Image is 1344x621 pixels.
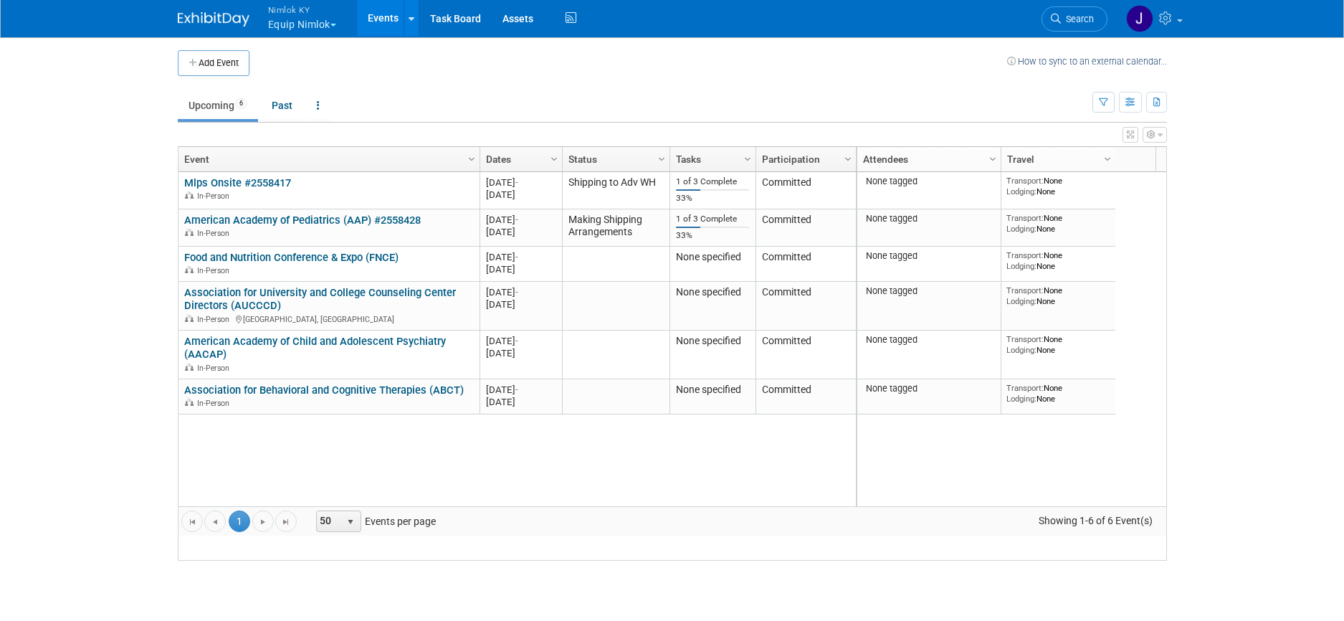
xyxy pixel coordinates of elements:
span: Column Settings [742,153,753,165]
a: Search [1042,6,1107,32]
div: None None [1006,250,1110,271]
td: Committed [756,172,856,209]
a: Dates [486,147,553,171]
a: American Academy of Pediatrics (AAP) #2558428 [184,214,421,227]
span: Go to the last page [280,516,292,528]
span: In-Person [197,229,234,238]
div: None specified [676,384,749,397]
span: Go to the next page [257,516,269,528]
span: Transport: [1006,213,1044,223]
a: American Academy of Child and Adolescent Psychiatry (AACAP) [184,335,446,361]
a: Column Settings [740,147,756,169]
span: In-Person [197,266,234,275]
div: 1 of 3 Complete [676,214,749,224]
span: Lodging: [1006,224,1036,234]
div: [DATE] [486,214,556,226]
td: Committed [756,331,856,379]
span: Transport: [1006,334,1044,344]
span: Column Settings [842,153,854,165]
img: ExhibitDay [178,12,249,27]
span: 6 [235,98,247,109]
span: Showing 1-6 of 6 Event(s) [1025,511,1166,531]
span: - [515,177,518,188]
a: Upcoming6 [178,92,258,119]
span: Transport: [1006,285,1044,295]
div: None None [1006,176,1110,196]
span: Transport: [1006,250,1044,260]
a: Travel [1007,147,1106,171]
a: Go to the next page [252,511,274,532]
span: - [515,214,518,225]
div: 1 of 3 Complete [676,176,749,187]
span: Search [1061,14,1094,24]
span: - [515,287,518,298]
div: [DATE] [486,263,556,275]
span: Events per page [297,511,450,532]
span: In-Person [197,399,234,408]
div: None None [1006,213,1110,234]
div: None tagged [862,383,995,394]
span: In-Person [197,191,234,201]
a: Association for Behavioral and Cognitive Therapies (ABCT) [184,384,464,397]
span: 50 [317,511,341,531]
div: 33% [676,230,749,241]
a: Mlps Onsite #2558417 [184,176,291,189]
a: Column Settings [546,147,562,169]
a: Go to the first page [181,511,203,532]
a: Association for University and College Counseling Center Directors (AUCCCD) [184,286,456,313]
div: None tagged [862,176,995,187]
span: Transport: [1006,176,1044,186]
span: 1 [229,511,250,532]
a: Column Settings [1100,147,1115,169]
div: [GEOGRAPHIC_DATA], [GEOGRAPHIC_DATA] [184,313,473,325]
td: Making Shipping Arrangements [562,209,669,247]
span: In-Person [197,315,234,324]
img: In-Person Event [185,364,194,371]
img: Jamie Dunn [1126,5,1153,32]
span: Nimlok KY [268,2,336,17]
div: [DATE] [486,298,556,310]
div: [DATE] [486,176,556,189]
div: [DATE] [486,189,556,201]
a: Tasks [676,147,746,171]
a: Attendees [863,147,991,171]
div: 33% [676,193,749,204]
img: In-Person Event [185,399,194,406]
div: [DATE] [486,251,556,263]
a: Go to the last page [275,511,297,532]
span: Lodging: [1006,394,1036,404]
div: None tagged [862,334,995,346]
span: select [345,516,356,528]
span: Lodging: [1006,261,1036,271]
div: None tagged [862,285,995,297]
span: Go to the first page [186,516,198,528]
td: Committed [756,282,856,331]
a: Column Settings [654,147,669,169]
a: How to sync to an external calendar... [1007,56,1167,67]
span: Column Settings [987,153,999,165]
span: Column Settings [1102,153,1113,165]
img: In-Person Event [185,266,194,273]
div: None tagged [862,250,995,262]
button: Add Event [178,50,249,76]
span: Column Settings [548,153,560,165]
div: [DATE] [486,396,556,408]
div: [DATE] [486,226,556,238]
img: In-Person Event [185,191,194,199]
a: Go to the previous page [204,511,226,532]
span: - [515,252,518,262]
td: Committed [756,379,856,414]
div: None None [1006,285,1110,306]
span: Lodging: [1006,345,1036,355]
span: Lodging: [1006,296,1036,306]
a: Food and Nutrition Conference & Expo (FNCE) [184,251,399,264]
div: None specified [676,335,749,348]
td: Committed [756,247,856,282]
a: Column Settings [464,147,480,169]
a: Status [568,147,660,171]
div: [DATE] [486,384,556,396]
a: Column Settings [840,147,856,169]
td: Shipping to Adv WH [562,172,669,209]
a: Past [261,92,303,119]
img: In-Person Event [185,229,194,236]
